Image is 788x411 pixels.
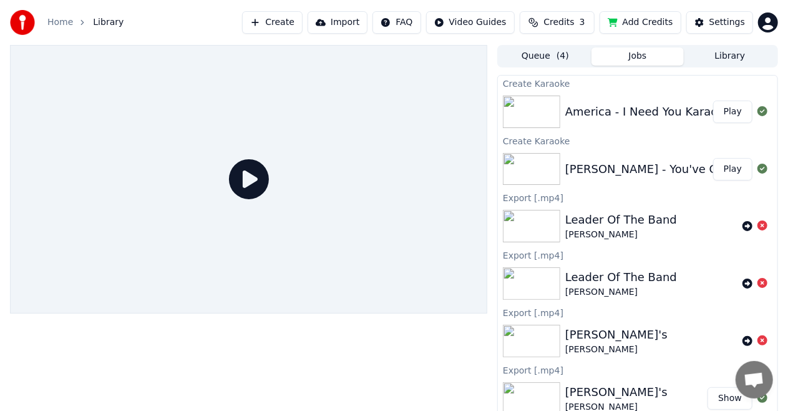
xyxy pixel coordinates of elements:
[557,50,569,62] span: ( 4 )
[308,11,367,34] button: Import
[565,286,677,299] div: [PERSON_NAME]
[565,211,677,229] div: Leader Of The Band
[708,387,752,410] button: Show
[709,16,745,29] div: Settings
[10,10,35,35] img: youka
[565,344,668,356] div: [PERSON_NAME]
[498,247,777,262] div: Export [.mp4]
[565,103,731,121] div: America - I Need You Karaoke
[372,11,421,34] button: FAQ
[498,190,777,205] div: Export [.mp4]
[498,133,777,148] div: Create Karaoke
[713,101,752,123] button: Play
[565,384,668,401] div: [PERSON_NAME]'s
[498,362,777,377] div: Export [.mp4]
[684,47,776,66] button: Library
[580,16,585,29] span: 3
[713,158,752,181] button: Play
[93,16,124,29] span: Library
[498,305,777,320] div: Export [.mp4]
[591,47,684,66] button: Jobs
[565,326,668,344] div: [PERSON_NAME]'s
[520,11,595,34] button: Credits3
[600,11,681,34] button: Add Credits
[565,229,677,241] div: [PERSON_NAME]
[565,269,677,286] div: Leader Of The Band
[499,47,591,66] button: Queue
[47,16,73,29] a: Home
[736,361,773,399] div: Open chat
[426,11,515,34] button: Video Guides
[498,76,777,91] div: Create Karaoke
[47,16,124,29] nav: breadcrumb
[686,11,753,34] button: Settings
[543,16,574,29] span: Credits
[242,11,303,34] button: Create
